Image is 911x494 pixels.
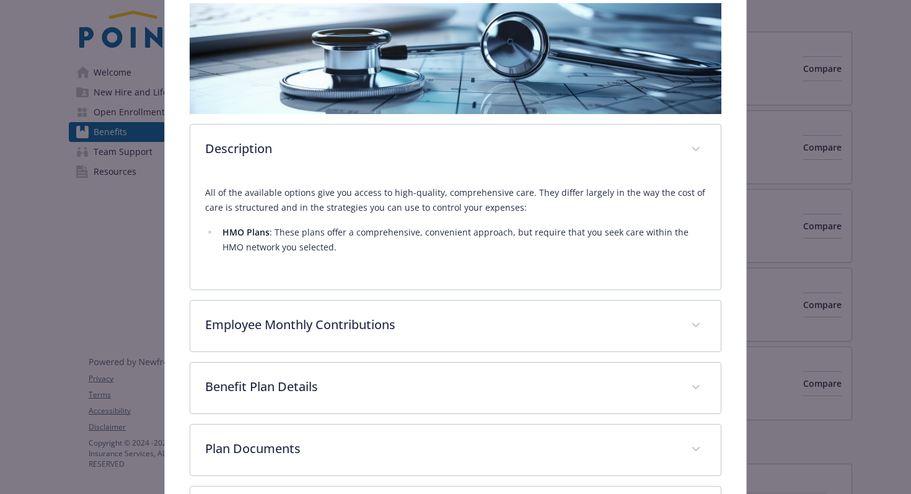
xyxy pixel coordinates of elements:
p: Plan Documents [205,439,677,458]
div: Employee Monthly Contributions [190,301,721,351]
img: banner [190,3,722,114]
li: : These plans offer a comprehensive, convenient approach, but require that you seek care within t... [219,225,706,255]
div: Description [190,175,721,289]
p: Employee Monthly Contributions [205,315,677,334]
p: Description [205,139,677,158]
div: Benefit Plan Details [190,363,721,413]
div: Plan Documents [190,425,721,475]
p: All of the available options give you access to high-quality, comprehensive care. They differ lar... [205,185,706,215]
p: Benefit Plan Details [205,377,677,396]
div: Description [190,125,721,175]
strong: HMO Plans [222,226,270,238]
